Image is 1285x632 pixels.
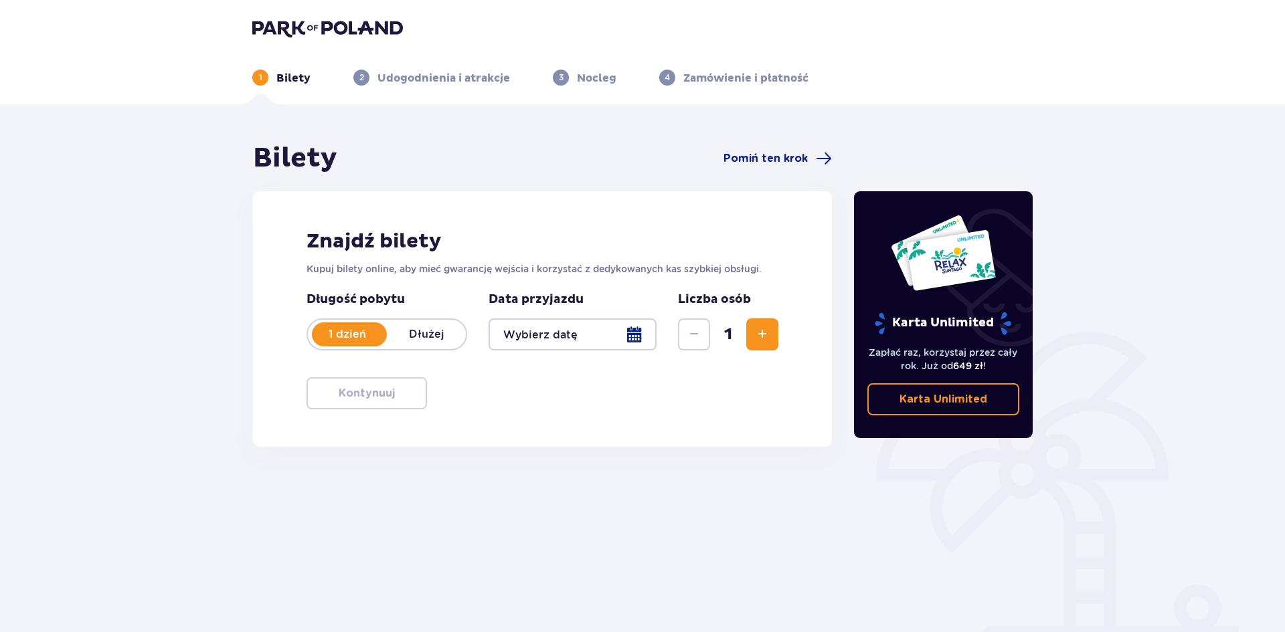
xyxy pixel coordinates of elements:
[307,292,467,308] p: Długość pobytu
[665,72,670,84] p: 4
[489,292,584,308] p: Data przyjazdu
[359,72,364,84] p: 2
[339,386,395,401] p: Kontynuuj
[746,318,778,350] button: Zwiększ
[387,327,466,342] p: Dłużej
[553,70,616,86] div: 3Nocleg
[377,71,510,86] p: Udogodnienia i atrakcje
[559,72,564,84] p: 3
[678,292,751,308] p: Liczba osób
[678,318,710,350] button: Zmniejsz
[899,392,987,407] p: Karta Unlimited
[307,229,778,254] h2: Znajdź bilety
[683,71,808,86] p: Zamówienie i płatność
[890,214,997,292] img: Dwie karty całoroczne do Suntago z napisem 'UNLIMITED RELAX', na białym tle z tropikalnymi liśćmi...
[276,71,311,86] p: Bilety
[577,71,616,86] p: Nocleg
[867,383,1020,415] a: Karta Unlimited
[659,70,808,86] div: 4Zamówienie i płatność
[259,72,262,84] p: 1
[252,70,311,86] div: 1Bilety
[253,142,337,175] h1: Bilety
[723,151,808,166] span: Pomiń ten krok
[867,346,1020,373] p: Zapłać raz, korzystaj przez cały rok. Już od !
[252,19,403,37] img: Park of Poland logo
[307,262,778,276] p: Kupuj bilety online, aby mieć gwarancję wejścia i korzystać z dedykowanych kas szybkiej obsługi.
[307,377,427,409] button: Kontynuuj
[873,312,1013,335] p: Karta Unlimited
[713,324,744,344] span: 1
[353,70,510,86] div: 2Udogodnienia i atrakcje
[723,150,832,167] a: Pomiń ten krok
[308,327,387,342] p: 1 dzień
[953,360,983,371] span: 649 zł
